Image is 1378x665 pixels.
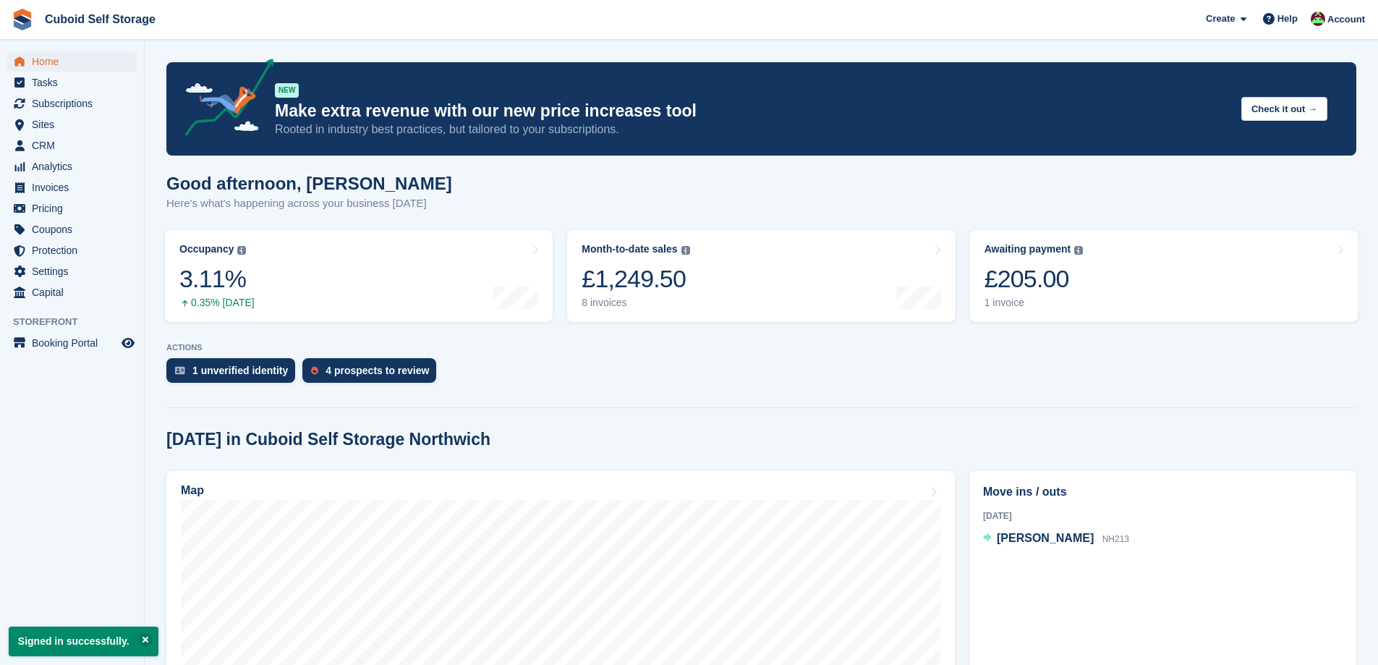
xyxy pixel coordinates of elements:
[681,246,690,255] img: icon-info-grey-7440780725fd019a000dd9b08b2336e03edf1995a4989e88bcd33f0948082b44.svg
[32,51,119,72] span: Home
[179,243,234,255] div: Occupancy
[275,122,1230,137] p: Rooted in industry best practices, but tailored to your subscriptions.
[7,282,137,302] a: menu
[1102,534,1129,544] span: NH213
[119,334,137,352] a: Preview store
[166,174,452,193] h1: Good afternoon, [PERSON_NAME]
[582,297,689,309] div: 8 invoices
[7,51,137,72] a: menu
[7,198,137,219] a: menu
[9,627,158,656] p: Signed in successfully.
[12,9,33,30] img: stora-icon-8386f47178a22dfd0bd8f6a31ec36ba5ce8667c1dd55bd0f319d3a0aa187defe.svg
[311,366,318,375] img: prospect-51fa495bee0391a8d652442698ab0144808aea92771e9ea1ae160a38d050c398.svg
[166,358,302,390] a: 1 unverified identity
[32,333,119,353] span: Booking Portal
[1074,246,1083,255] img: icon-info-grey-7440780725fd019a000dd9b08b2336e03edf1995a4989e88bcd33f0948082b44.svg
[13,315,144,329] span: Storefront
[582,264,689,294] div: £1,249.50
[7,156,137,177] a: menu
[192,365,288,376] div: 1 unverified identity
[179,264,255,294] div: 3.11%
[984,243,1071,255] div: Awaiting payment
[166,430,490,449] h2: [DATE] in Cuboid Self Storage Northwich
[175,366,185,375] img: verify_identity-adf6edd0f0f0b5bbfe63781bf79b02c33cf7c696d77639b501bdc392416b5a36.svg
[7,219,137,240] a: menu
[984,297,1084,309] div: 1 invoice
[181,484,204,497] h2: Map
[32,198,119,219] span: Pricing
[39,7,161,31] a: Cuboid Self Storage
[32,261,119,281] span: Settings
[567,230,955,322] a: Month-to-date sales £1,249.50 8 invoices
[7,114,137,135] a: menu
[983,530,1129,548] a: [PERSON_NAME] NH213
[32,72,119,93] span: Tasks
[275,83,299,98] div: NEW
[1311,12,1325,26] img: George Fielding
[32,135,119,156] span: CRM
[173,59,274,141] img: price-adjustments-announcement-icon-8257ccfd72463d97f412b2fc003d46551f7dbcb40ab6d574587a9cd5c0d94...
[166,343,1356,352] p: ACTIONS
[984,264,1084,294] div: £205.00
[582,243,677,255] div: Month-to-date sales
[32,219,119,240] span: Coupons
[1241,97,1327,121] button: Check it out →
[32,282,119,302] span: Capital
[302,358,443,390] a: 4 prospects to review
[32,114,119,135] span: Sites
[983,483,1343,501] h2: Move ins / outs
[7,135,137,156] a: menu
[997,532,1094,544] span: [PERSON_NAME]
[165,230,553,322] a: Occupancy 3.11% 0.35% [DATE]
[7,333,137,353] a: menu
[326,365,429,376] div: 4 prospects to review
[32,156,119,177] span: Analytics
[7,240,137,261] a: menu
[1277,12,1298,26] span: Help
[7,93,137,114] a: menu
[32,177,119,198] span: Invoices
[1206,12,1235,26] span: Create
[7,177,137,198] a: menu
[166,195,452,212] p: Here's what's happening across your business [DATE]
[179,297,255,309] div: 0.35% [DATE]
[983,509,1343,522] div: [DATE]
[970,230,1358,322] a: Awaiting payment £205.00 1 invoice
[7,72,137,93] a: menu
[7,261,137,281] a: menu
[237,246,246,255] img: icon-info-grey-7440780725fd019a000dd9b08b2336e03edf1995a4989e88bcd33f0948082b44.svg
[32,93,119,114] span: Subscriptions
[275,101,1230,122] p: Make extra revenue with our new price increases tool
[1327,12,1365,27] span: Account
[32,240,119,261] span: Protection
